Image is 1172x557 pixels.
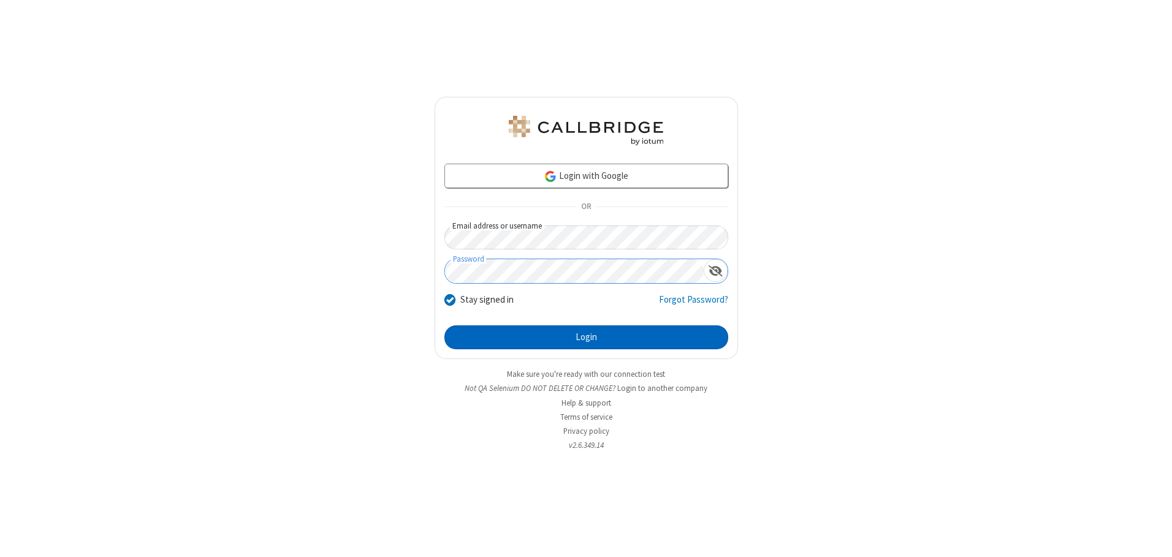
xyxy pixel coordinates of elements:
a: Help & support [561,398,611,408]
a: Make sure you're ready with our connection test [507,369,665,379]
div: Show password [704,259,728,282]
input: Password [445,259,704,283]
li: Not QA Selenium DO NOT DELETE OR CHANGE? [435,382,738,394]
label: Stay signed in [460,293,514,307]
li: v2.6.349.14 [435,439,738,451]
img: google-icon.png [544,170,557,183]
a: Forgot Password? [659,293,728,316]
img: QA Selenium DO NOT DELETE OR CHANGE [506,116,666,145]
a: Login with Google [444,164,728,188]
a: Terms of service [560,412,612,422]
span: OR [576,199,596,216]
button: Login to another company [617,382,707,394]
a: Privacy policy [563,426,609,436]
button: Login [444,325,728,350]
input: Email address or username [444,225,728,249]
